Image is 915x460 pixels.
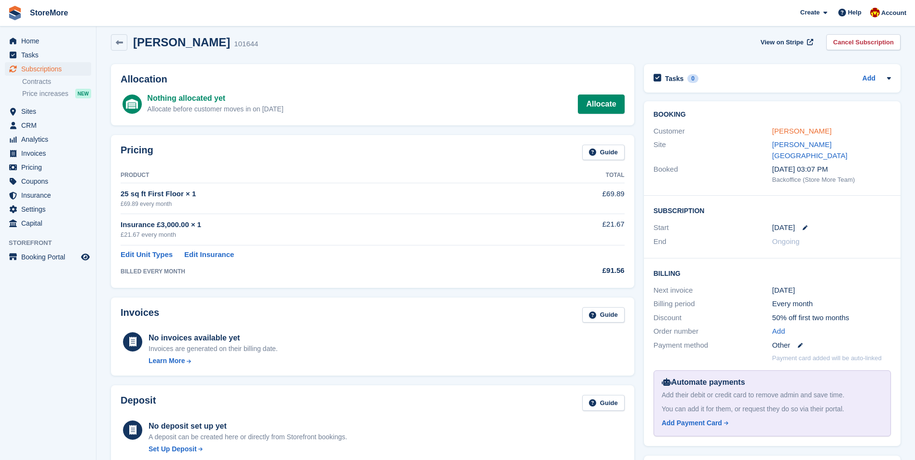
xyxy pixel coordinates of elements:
div: Learn More [149,356,185,366]
div: 50% off first two months [772,312,891,324]
h2: Tasks [665,74,684,83]
div: Set Up Deposit [149,444,197,454]
a: Guide [582,307,625,323]
p: Payment card added will be auto-linked [772,353,882,363]
div: 101644 [234,39,258,50]
div: Payment method [654,340,772,351]
time: 2025-09-02 00:00:00 UTC [772,222,795,233]
div: £21.67 every month [121,230,542,240]
a: menu [5,62,91,76]
div: [DATE] 03:07 PM [772,164,891,175]
span: CRM [21,119,79,132]
div: Discount [654,312,772,324]
a: Set Up Deposit [149,444,347,454]
a: menu [5,119,91,132]
span: Price increases [22,89,68,98]
div: Booked [654,164,772,184]
a: Price increases NEW [22,88,91,99]
span: Capital [21,216,79,230]
div: Allocate before customer moves in on [DATE] [147,104,283,114]
a: [PERSON_NAME][GEOGRAPHIC_DATA] [772,140,847,160]
span: Account [881,8,906,18]
a: menu [5,250,91,264]
a: menu [5,175,91,188]
div: Add their debit or credit card to remove admin and save time. [662,390,883,400]
span: Ongoing [772,237,800,245]
a: [PERSON_NAME] [772,127,832,135]
div: End [654,236,772,247]
div: Nothing allocated yet [147,93,283,104]
a: Edit Unit Types [121,249,173,260]
div: [DATE] [772,285,891,296]
a: menu [5,203,91,216]
a: Cancel Subscription [826,34,901,50]
a: Add [862,73,875,84]
h2: Invoices [121,307,159,323]
div: Next invoice [654,285,772,296]
span: Create [800,8,819,17]
a: View on Stripe [757,34,815,50]
th: Product [121,168,542,183]
img: Store More Team [870,8,880,17]
span: Analytics [21,133,79,146]
div: Add Payment Card [662,418,722,428]
img: stora-icon-8386f47178a22dfd0bd8f6a31ec36ba5ce8667c1dd55bd0f319d3a0aa187defe.svg [8,6,22,20]
span: View on Stripe [761,38,804,47]
a: Guide [582,145,625,161]
div: No deposit set up yet [149,420,347,432]
span: Sites [21,105,79,118]
a: menu [5,161,91,174]
div: Every month [772,298,891,310]
a: Learn More [149,356,278,366]
a: menu [5,105,91,118]
a: Contracts [22,77,91,86]
span: Tasks [21,48,79,62]
div: 0 [687,74,698,83]
span: Coupons [21,175,79,188]
span: Invoices [21,147,79,160]
a: StoreMore [26,5,72,21]
div: 25 sq ft First Floor × 1 [121,189,542,200]
div: NEW [75,89,91,98]
span: Settings [21,203,79,216]
p: A deposit can be created here or directly from Storefront bookings. [149,432,347,442]
h2: Deposit [121,395,156,411]
div: Invoices are generated on their billing date. [149,344,278,354]
a: menu [5,48,91,62]
div: You can add it for them, or request they do so via their portal. [662,404,883,414]
a: Allocate [578,95,624,114]
a: menu [5,133,91,146]
span: Pricing [21,161,79,174]
span: Insurance [21,189,79,202]
div: Insurance £3,000.00 × 1 [121,219,542,230]
div: Order number [654,326,772,337]
h2: [PERSON_NAME] [133,36,230,49]
div: BILLED EVERY MONTH [121,267,542,276]
div: Customer [654,126,772,137]
a: menu [5,147,91,160]
span: Help [848,8,861,17]
h2: Pricing [121,145,153,161]
a: menu [5,189,91,202]
h2: Billing [654,268,891,278]
th: Total [542,168,624,183]
a: Guide [582,395,625,411]
div: Start [654,222,772,233]
h2: Subscription [654,205,891,215]
div: £69.89 every month [121,200,542,208]
span: Storefront [9,238,96,248]
a: Preview store [80,251,91,263]
div: Automate payments [662,377,883,388]
a: Add Payment Card [662,418,879,428]
div: Other [772,340,891,351]
a: menu [5,34,91,48]
div: Backoffice (Store More Team) [772,175,891,185]
span: Subscriptions [21,62,79,76]
div: Site [654,139,772,161]
div: £91.56 [542,265,624,276]
div: Billing period [654,298,772,310]
span: Booking Portal [21,250,79,264]
div: No invoices available yet [149,332,278,344]
a: Add [772,326,785,337]
a: menu [5,216,91,230]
